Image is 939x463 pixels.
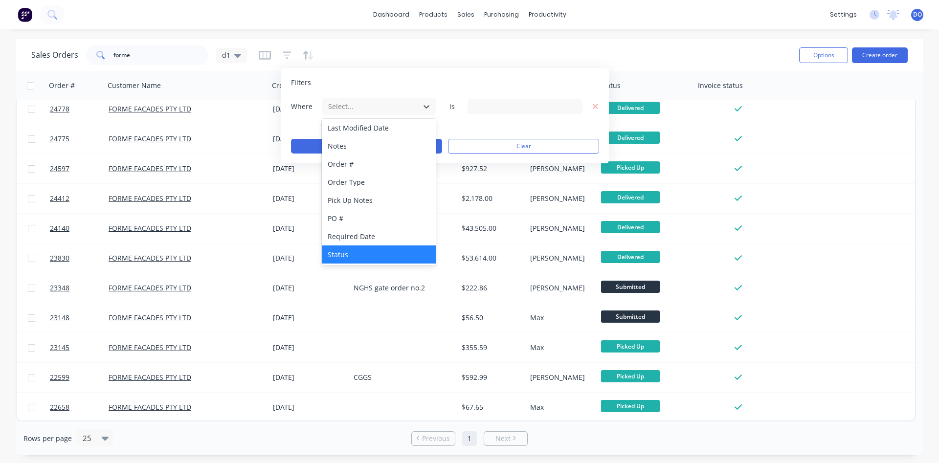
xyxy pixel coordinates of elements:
[109,313,191,322] a: FORME FACADES PTY LTD
[601,251,660,263] span: Delivered
[50,402,69,412] span: 22658
[601,161,660,174] span: Picked Up
[479,7,524,22] div: purchasing
[50,194,69,203] span: 24412
[368,7,414,22] a: dashboard
[272,81,315,90] div: Created Date
[273,164,346,174] div: [DATE]
[601,132,660,144] span: Delivered
[273,373,346,382] div: [DATE]
[109,283,191,292] a: FORME FACADES PTY LTD
[109,164,191,173] a: FORME FACADES PTY LTD
[448,139,599,154] button: Clear
[322,137,436,155] div: Notes
[273,343,346,353] div: [DATE]
[109,373,191,382] a: FORME FACADES PTY LTD
[109,194,191,203] a: FORME FACADES PTY LTD
[273,223,346,233] div: [DATE]
[31,50,78,60] h1: Sales Orders
[530,164,590,174] div: [PERSON_NAME]
[273,283,346,293] div: [DATE]
[530,253,590,263] div: [PERSON_NAME]
[50,164,69,174] span: 24597
[109,253,191,263] a: FORME FACADES PTY LTD
[530,373,590,382] div: [PERSON_NAME]
[462,313,519,323] div: $56.50
[273,194,346,203] div: [DATE]
[109,104,191,113] a: FORME FACADES PTY LTD
[601,310,660,323] span: Submitted
[462,223,519,233] div: $43,505.00
[462,283,519,293] div: $222.86
[601,400,660,412] span: Picked Up
[462,431,477,446] a: Page 1 is your current page
[50,303,109,332] a: 23148
[600,81,621,90] div: Status
[852,47,908,63] button: Create order
[50,243,109,273] a: 23830
[322,191,436,209] div: Pick Up Notes
[530,283,590,293] div: [PERSON_NAME]
[50,283,69,293] span: 23348
[799,47,848,63] button: Options
[50,313,69,323] span: 23148
[291,139,442,154] button: Apply
[273,253,346,263] div: [DATE]
[530,223,590,233] div: [PERSON_NAME]
[601,281,660,293] span: Submitted
[50,94,109,124] a: 24778
[291,102,320,111] span: Where
[273,313,346,323] div: [DATE]
[414,7,452,22] div: products
[462,194,519,203] div: $2,178.00
[50,373,69,382] span: 22599
[530,343,590,353] div: Max
[50,333,109,362] a: 23145
[49,81,75,90] div: Order #
[422,434,450,443] span: Previous
[530,313,590,323] div: Max
[113,45,209,65] input: Search...
[322,173,436,191] div: Order Type
[273,402,346,412] div: [DATE]
[50,273,109,303] a: 23348
[412,434,455,443] a: Previous page
[484,434,527,443] a: Next page
[50,343,69,353] span: 23145
[462,343,519,353] div: $355.59
[109,343,191,352] a: FORME FACADES PTY LTD
[495,434,511,443] span: Next
[50,104,69,114] span: 24778
[524,7,571,22] div: productivity
[601,340,660,353] span: Picked Up
[50,134,69,144] span: 24775
[322,209,436,227] div: PO #
[109,134,191,143] a: FORME FACADES PTY LTD
[273,134,346,144] div: [DATE]
[462,402,519,412] div: $67.65
[222,50,230,60] span: d1
[462,164,519,174] div: $927.52
[452,7,479,22] div: sales
[530,402,590,412] div: Max
[50,363,109,392] a: 22599
[442,102,462,111] span: is
[50,184,109,213] a: 24412
[601,370,660,382] span: Picked Up
[825,7,862,22] div: settings
[530,194,590,203] div: [PERSON_NAME]
[50,124,109,154] a: 24775
[50,393,109,422] a: 22658
[322,119,436,137] div: Last Modified Date
[23,434,72,443] span: Rows per page
[50,223,69,233] span: 24140
[601,221,660,233] span: Delivered
[108,81,161,90] div: Customer Name
[273,104,346,114] div: [DATE]
[18,7,32,22] img: Factory
[462,253,519,263] div: $53,614.00
[291,78,311,88] span: Filters
[407,431,532,446] ul: Pagination
[322,245,436,264] div: Status
[109,223,191,233] a: FORME FACADES PTY LTD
